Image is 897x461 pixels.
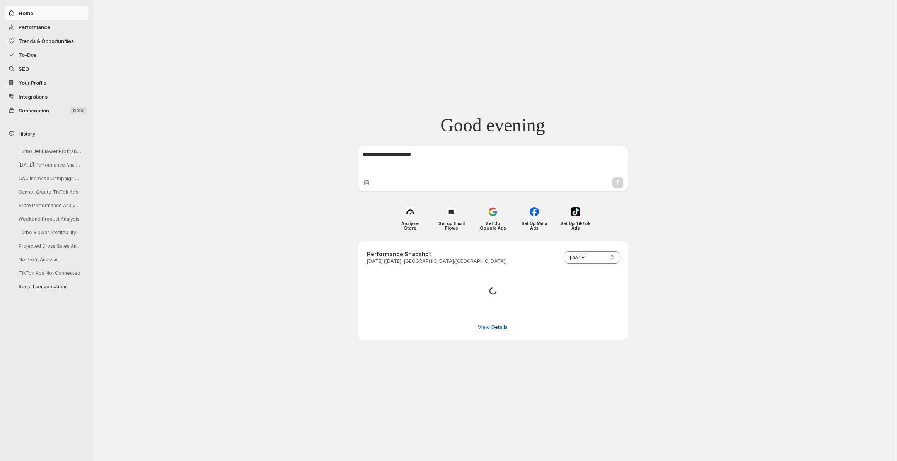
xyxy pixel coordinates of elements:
button: Weekend Product Analysis [12,213,86,225]
span: History [19,130,35,138]
button: TikTok Ads Not Connected [12,267,86,279]
span: SEO [19,66,29,72]
button: Trends & Opportunities [5,34,88,48]
button: No Profit Analysis [12,253,86,265]
img: Set Up TikTok Ads icon [571,207,580,216]
h4: Set Up TikTok Ads [560,221,591,230]
button: Turbo Jet Blower Profitability Analysis [12,145,86,157]
h4: Set Up Google Ads [477,221,508,230]
img: Set Up Meta Ads icon [530,207,539,216]
button: CAC Increase Campaign Analysis [12,172,86,184]
h4: Analyze Store [395,221,425,230]
span: Home [19,10,33,16]
button: Store Performance Analysis & Suggestions [12,199,86,211]
button: Projected Gross Sales Analysis [12,240,86,252]
a: Integrations [5,90,88,104]
span: Subscription [19,107,49,114]
span: Integrations [19,94,48,100]
a: Your Profile [5,76,88,90]
button: Performance [5,20,88,34]
span: To-Dos [19,52,36,58]
h3: Performance Snapshot [367,250,507,258]
p: [DATE] ([DATE], [GEOGRAPHIC_DATA]/[GEOGRAPHIC_DATA]) [367,258,507,264]
a: SEO [5,62,88,76]
h4: Set up Email Flows [436,221,467,230]
span: View Details [478,323,508,331]
img: Analyze Store icon [406,207,415,216]
img: Set Up Google Ads icon [488,207,498,216]
span: beta [73,107,84,114]
button: View detailed performance [473,321,512,333]
button: Turbo Blower Profitability Analysis [12,226,86,238]
span: Performance [19,24,50,30]
button: Home [5,6,88,20]
button: Cannot Create TikTok Ads [12,186,86,198]
span: Your Profile [19,80,46,86]
h4: Set Up Meta Ads [519,221,549,230]
button: To-Dos [5,48,88,62]
span: Good evening [440,121,545,129]
button: Subscription [5,104,88,117]
button: See all conversations [12,281,86,293]
span: Trends & Opportunities [19,38,74,44]
button: Upload image [363,179,370,187]
img: Set up Email Flows icon [447,207,456,216]
button: [DATE] Performance Analysis [12,159,86,171]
